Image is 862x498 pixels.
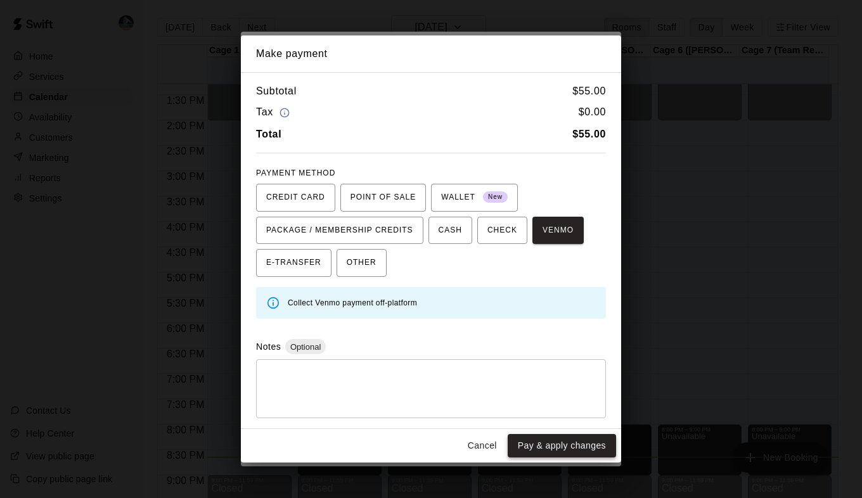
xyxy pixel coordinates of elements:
[483,189,508,206] span: New
[508,434,616,457] button: Pay & apply changes
[428,217,472,245] button: CASH
[351,188,416,208] span: POINT OF SALE
[431,184,518,212] button: WALLET New
[256,83,297,99] h6: Subtotal
[256,217,423,245] button: PACKAGE / MEMBERSHIP CREDITS
[256,129,281,139] b: Total
[266,253,321,273] span: E-TRANSFER
[337,249,387,277] button: OTHER
[256,169,335,177] span: PAYMENT METHOD
[462,434,503,457] button: Cancel
[288,298,417,307] span: Collect Venmo payment off-platform
[347,253,376,273] span: OTHER
[256,184,335,212] button: CREDIT CARD
[579,104,606,121] h6: $ 0.00
[572,83,606,99] h6: $ 55.00
[439,220,462,241] span: CASH
[441,188,508,208] span: WALLET
[572,129,606,139] b: $ 55.00
[256,342,281,352] label: Notes
[266,220,413,241] span: PACKAGE / MEMBERSHIP CREDITS
[285,342,326,352] span: Optional
[532,217,584,245] button: VENMO
[256,249,331,277] button: E-TRANSFER
[256,104,293,121] h6: Tax
[477,217,527,245] button: CHECK
[266,188,325,208] span: CREDIT CARD
[340,184,426,212] button: POINT OF SALE
[487,220,517,241] span: CHECK
[241,35,621,72] h2: Make payment
[543,220,574,241] span: VENMO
